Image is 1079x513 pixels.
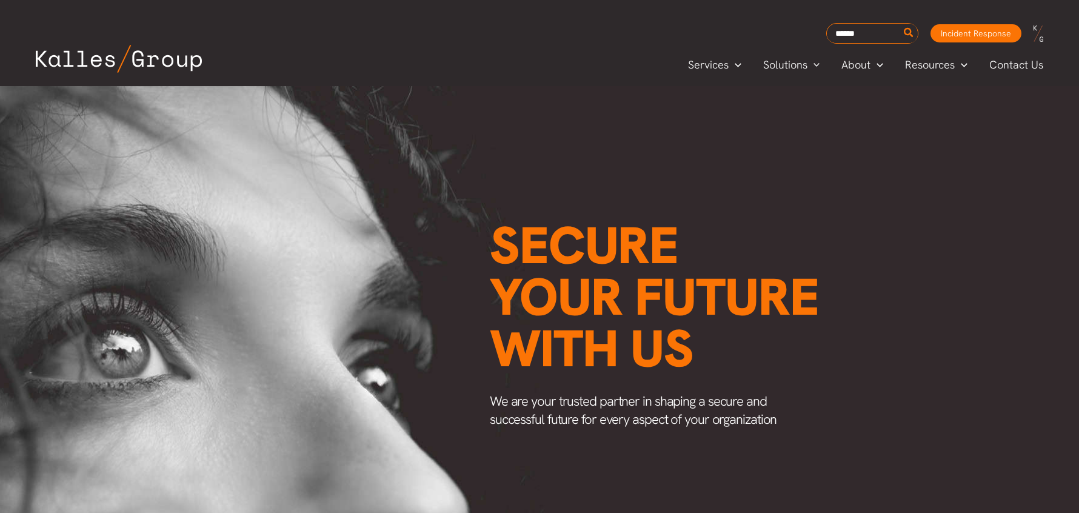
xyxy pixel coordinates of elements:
[955,56,967,74] span: Menu Toggle
[830,56,894,74] a: AboutMenu Toggle
[490,212,819,382] span: Secure your future with us
[841,56,870,74] span: About
[901,24,917,43] button: Search
[36,45,202,73] img: Kalles Group
[930,24,1021,42] a: Incident Response
[870,56,883,74] span: Menu Toggle
[490,392,777,428] span: We are your trusted partner in shaping a secure and successful future for every aspect of your or...
[894,56,978,74] a: ResourcesMenu Toggle
[688,56,729,74] span: Services
[677,55,1055,75] nav: Primary Site Navigation
[905,56,955,74] span: Resources
[978,56,1055,74] a: Contact Us
[807,56,820,74] span: Menu Toggle
[989,56,1043,74] span: Contact Us
[677,56,752,74] a: ServicesMenu Toggle
[729,56,741,74] span: Menu Toggle
[752,56,831,74] a: SolutionsMenu Toggle
[763,56,807,74] span: Solutions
